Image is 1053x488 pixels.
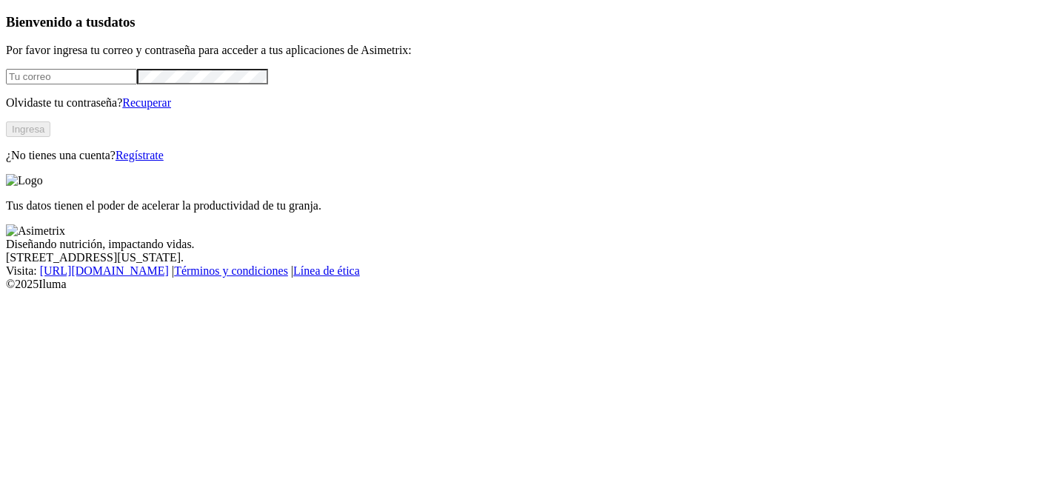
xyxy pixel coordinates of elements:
a: Regístrate [116,149,164,161]
p: Por favor ingresa tu correo y contraseña para acceder a tus aplicaciones de Asimetrix: [6,44,1047,57]
div: [STREET_ADDRESS][US_STATE]. [6,251,1047,264]
p: ¿No tienes una cuenta? [6,149,1047,162]
a: Términos y condiciones [174,264,288,277]
a: Línea de ética [293,264,360,277]
button: Ingresa [6,121,50,137]
div: Visita : | | [6,264,1047,278]
span: datos [104,14,136,30]
p: Olvidaste tu contraseña? [6,96,1047,110]
a: Recuperar [122,96,171,109]
h3: Bienvenido a tus [6,14,1047,30]
input: Tu correo [6,69,137,84]
div: © 2025 Iluma [6,278,1047,291]
img: Asimetrix [6,224,65,238]
img: Logo [6,174,43,187]
a: [URL][DOMAIN_NAME] [40,264,169,277]
div: Diseñando nutrición, impactando vidas. [6,238,1047,251]
p: Tus datos tienen el poder de acelerar la productividad de tu granja. [6,199,1047,213]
